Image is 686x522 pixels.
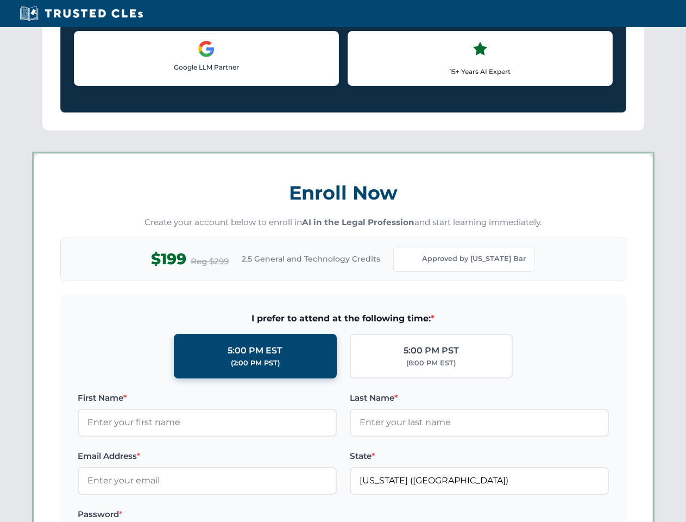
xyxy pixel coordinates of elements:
[16,5,146,22] img: Trusted CLEs
[151,247,186,271] span: $199
[60,176,626,210] h3: Enroll Now
[228,344,282,358] div: 5:00 PM EST
[78,450,337,463] label: Email Address
[402,252,418,267] img: Florida Bar
[350,409,609,436] input: Enter your last name
[422,253,526,264] span: Approved by [US_STATE] Bar
[191,255,229,268] span: Reg $299
[406,358,456,369] div: (8:00 PM EST)
[78,467,337,494] input: Enter your email
[404,344,459,358] div: 5:00 PM PST
[231,358,280,369] div: (2:00 PM PST)
[60,216,626,229] p: Create your account below to enroll in and start learning immediately.
[350,467,609,494] input: Florida (FL)
[198,40,215,58] img: Google
[78,391,337,405] label: First Name
[83,62,330,72] p: Google LLM Partner
[78,508,337,521] label: Password
[350,391,609,405] label: Last Name
[302,217,414,227] strong: AI in the Legal Profession
[78,409,337,436] input: Enter your first name
[78,312,609,326] span: I prefer to attend at the following time:
[242,253,380,265] span: 2.5 General and Technology Credits
[350,450,609,463] label: State
[357,66,603,77] p: 15+ Years AI Expert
